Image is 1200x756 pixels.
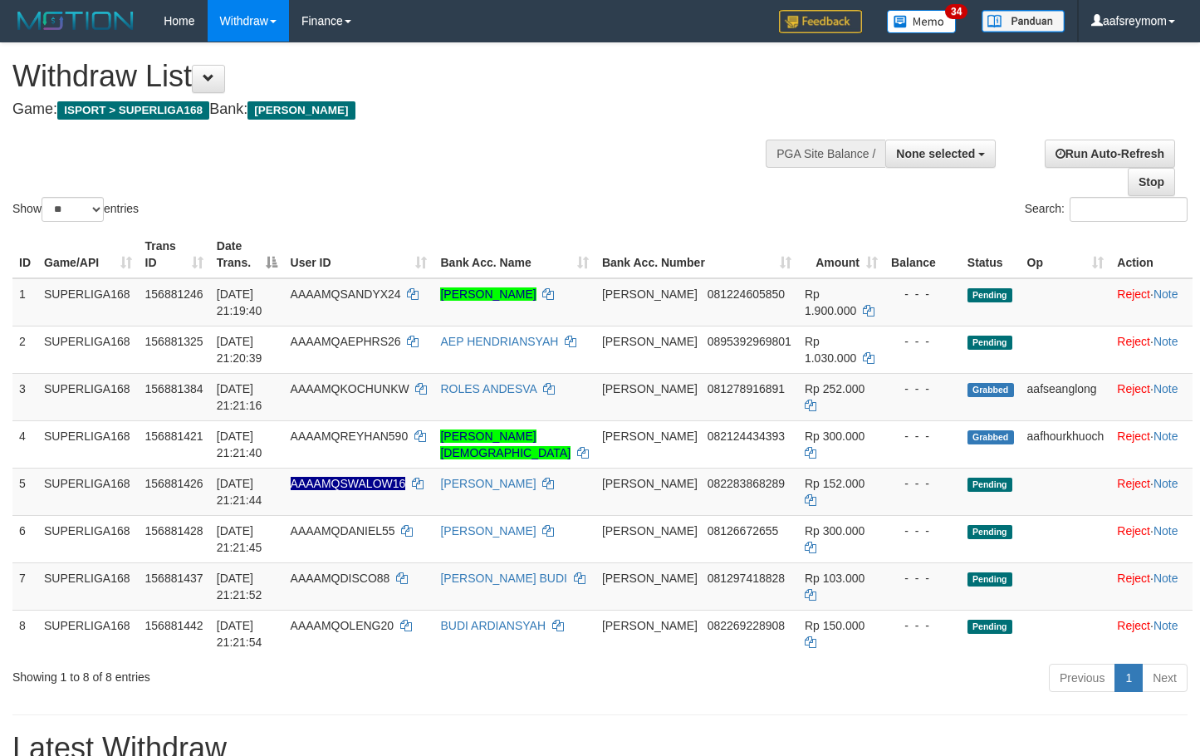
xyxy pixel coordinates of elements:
[145,572,203,585] span: 156881437
[887,10,957,33] img: Button%20Memo.svg
[708,382,785,395] span: Copy 081278916891 to clipboard
[891,523,954,539] div: - - -
[291,335,401,348] span: AAAAMQAEPHRS26
[1110,326,1193,373] td: ·
[291,619,394,632] span: AAAAMQOLENG20
[805,572,864,585] span: Rp 103.000
[1153,477,1178,490] a: Note
[12,326,37,373] td: 2
[1153,619,1178,632] a: Note
[12,468,37,515] td: 5
[602,524,698,538] span: [PERSON_NAME]
[1025,197,1188,222] label: Search:
[12,662,487,685] div: Showing 1 to 8 of 8 entries
[602,287,698,301] span: [PERSON_NAME]
[779,10,862,33] img: Feedback.jpg
[805,619,864,632] span: Rp 150.000
[967,478,1012,492] span: Pending
[805,477,864,490] span: Rp 152.000
[967,336,1012,350] span: Pending
[217,572,262,601] span: [DATE] 21:21:52
[1110,231,1193,278] th: Action
[891,428,954,444] div: - - -
[145,619,203,632] span: 156881442
[217,524,262,554] span: [DATE] 21:21:45
[1153,382,1178,395] a: Note
[37,373,139,420] td: SUPERLIGA168
[12,515,37,562] td: 6
[708,430,785,443] span: Copy 082124434393 to clipboard
[885,140,996,168] button: None selected
[12,610,37,657] td: 8
[1070,197,1188,222] input: Search:
[1142,664,1188,692] a: Next
[891,333,954,350] div: - - -
[1117,572,1150,585] a: Reject
[1153,287,1178,301] a: Note
[1110,373,1193,420] td: ·
[37,610,139,657] td: SUPERLIGA168
[961,231,1021,278] th: Status
[1114,664,1143,692] a: 1
[708,619,785,632] span: Copy 082269228908 to clipboard
[145,477,203,490] span: 156881426
[217,477,262,507] span: [DATE] 21:21:44
[433,231,595,278] th: Bank Acc. Name: activate to sort column ascending
[291,477,406,490] span: Nama rekening ada tanda titik/strip, harap diedit
[1117,287,1150,301] a: Reject
[1021,231,1111,278] th: Op: activate to sort column ascending
[1153,572,1178,585] a: Note
[145,335,203,348] span: 156881325
[291,572,390,585] span: AAAAMQDISCO88
[805,382,864,395] span: Rp 252.000
[805,287,856,317] span: Rp 1.900.000
[291,524,395,538] span: AAAAMQDANIEL55
[602,619,698,632] span: [PERSON_NAME]
[440,619,546,632] a: BUDI ARDIANSYAH
[440,572,566,585] a: [PERSON_NAME] BUDI
[1110,420,1193,468] td: ·
[1153,335,1178,348] a: Note
[291,430,409,443] span: AAAAMQREYHAN590
[37,515,139,562] td: SUPERLIGA168
[798,231,884,278] th: Amount: activate to sort column ascending
[217,335,262,365] span: [DATE] 21:20:39
[708,524,779,538] span: Copy 08126672655 to clipboard
[291,287,401,301] span: AAAAMQSANDYX24
[1110,562,1193,610] td: ·
[145,382,203,395] span: 156881384
[440,477,536,490] a: [PERSON_NAME]
[1128,168,1175,196] a: Stop
[12,60,783,93] h1: Withdraw List
[291,382,409,395] span: AAAAMQKOCHUNKW
[139,231,210,278] th: Trans ID: activate to sort column ascending
[37,562,139,610] td: SUPERLIGA168
[602,477,698,490] span: [PERSON_NAME]
[1153,430,1178,443] a: Note
[217,619,262,649] span: [DATE] 21:21:54
[12,101,783,118] h4: Game: Bank:
[595,231,798,278] th: Bank Acc. Number: activate to sort column ascending
[805,335,856,365] span: Rp 1.030.000
[982,10,1065,32] img: panduan.png
[1049,664,1115,692] a: Previous
[891,570,954,587] div: - - -
[805,524,864,538] span: Rp 300.000
[1117,430,1150,443] a: Reject
[1117,477,1150,490] a: Reject
[217,287,262,317] span: [DATE] 21:19:40
[57,101,209,120] span: ISPORT > SUPERLIGA168
[602,382,698,395] span: [PERSON_NAME]
[967,525,1012,539] span: Pending
[217,430,262,459] span: [DATE] 21:21:40
[12,420,37,468] td: 4
[210,231,284,278] th: Date Trans.: activate to sort column descending
[284,231,434,278] th: User ID: activate to sort column ascending
[1045,140,1175,168] a: Run Auto-Refresh
[708,477,785,490] span: Copy 082283868289 to clipboard
[945,4,967,19] span: 34
[1117,619,1150,632] a: Reject
[1110,278,1193,326] td: ·
[708,335,791,348] span: Copy 0895392969801 to clipboard
[37,231,139,278] th: Game/API: activate to sort column ascending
